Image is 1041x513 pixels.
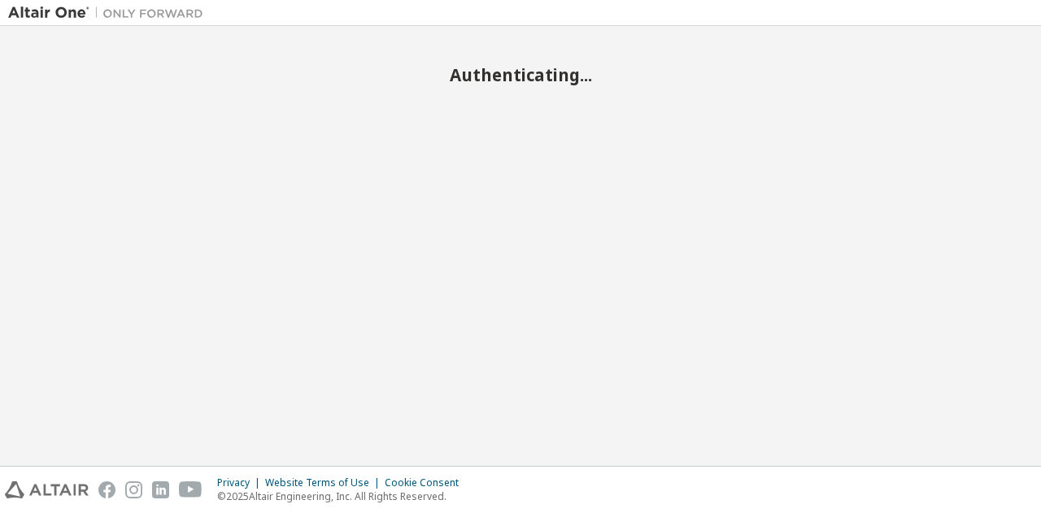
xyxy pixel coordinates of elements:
div: Website Terms of Use [265,476,385,489]
div: Privacy [217,476,265,489]
h2: Authenticating... [8,64,1033,85]
img: instagram.svg [125,481,142,498]
img: altair_logo.svg [5,481,89,498]
p: © 2025 Altair Engineering, Inc. All Rights Reserved. [217,489,468,503]
img: Altair One [8,5,211,21]
img: facebook.svg [98,481,115,498]
img: linkedin.svg [152,481,169,498]
div: Cookie Consent [385,476,468,489]
img: youtube.svg [179,481,203,498]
